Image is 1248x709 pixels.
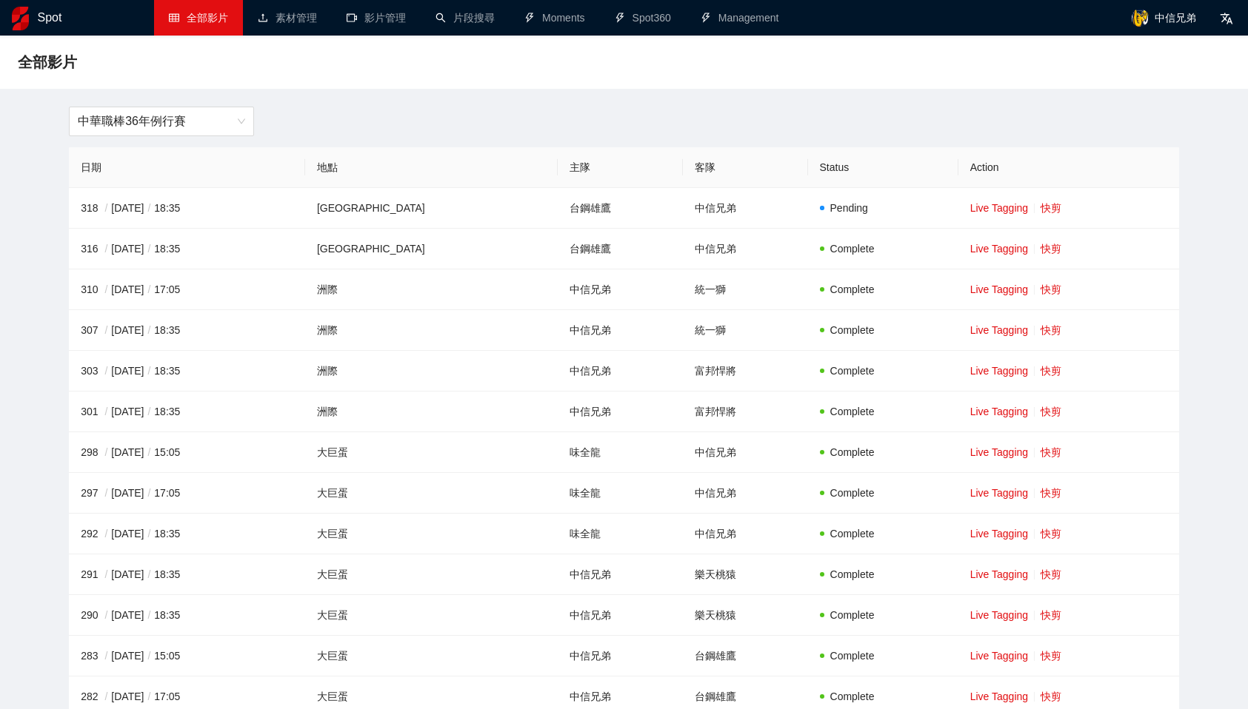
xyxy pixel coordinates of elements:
a: thunderboltMoments [524,12,585,24]
td: 316 [DATE] 18:35 [69,229,305,269]
td: 中信兄弟 [558,351,683,392]
span: / [144,365,154,377]
th: Status [808,147,958,188]
span: / [144,650,154,662]
span: Complete [830,283,875,295]
td: 中信兄弟 [683,188,808,229]
a: thunderboltManagement [701,12,779,24]
span: / [101,283,111,295]
td: 洲際 [305,310,558,351]
td: 303 [DATE] 18:35 [69,351,305,392]
span: / [144,487,154,499]
span: / [101,365,111,377]
a: Live Tagging [970,243,1028,255]
span: Complete [830,406,875,417]
td: 大巨蛋 [305,554,558,595]
span: / [101,568,111,580]
td: 味全龍 [558,432,683,473]
td: 台鋼雄鷹 [683,636,808,676]
td: 洲際 [305,392,558,432]
span: / [144,609,154,621]
a: 快剪 [1041,487,1061,499]
span: / [101,650,111,662]
td: [GEOGRAPHIC_DATA] [305,188,558,229]
span: table [169,13,179,23]
th: Action [958,147,1179,188]
a: thunderboltSpot360 [615,12,671,24]
span: / [144,528,154,540]
a: Live Tagging [970,283,1028,295]
a: video-camera影片管理 [347,12,406,24]
a: Live Tagging [970,487,1028,499]
span: Complete [830,528,875,540]
a: Live Tagging [970,609,1028,621]
a: Live Tagging [970,324,1028,336]
span: / [101,202,111,214]
a: Live Tagging [970,202,1028,214]
th: 日期 [69,147,305,188]
a: 快剪 [1041,528,1061,540]
span: Pending [830,202,868,214]
td: [GEOGRAPHIC_DATA] [305,229,558,269]
a: Live Tagging [970,406,1028,417]
a: 快剪 [1041,650,1061,662]
a: Live Tagging [970,568,1028,580]
th: 地點 [305,147,558,188]
td: 291 [DATE] 18:35 [69,554,305,595]
span: 全部影片 [187,12,228,24]
td: 洲際 [305,351,558,392]
td: 中信兄弟 [558,310,683,351]
td: 中信兄弟 [558,554,683,595]
td: 中信兄弟 [558,392,683,432]
a: 快剪 [1041,324,1061,336]
span: Complete [830,690,875,702]
td: 297 [DATE] 17:05 [69,473,305,514]
span: / [101,243,111,255]
a: 快剪 [1041,202,1061,214]
td: 大巨蛋 [305,636,558,676]
td: 台鋼雄鷹 [558,229,683,269]
td: 中信兄弟 [558,595,683,636]
td: 中信兄弟 [683,432,808,473]
td: 味全龍 [558,473,683,514]
td: 樂天桃猿 [683,554,808,595]
span: / [101,406,111,417]
td: 大巨蛋 [305,595,558,636]
span: / [144,690,154,702]
a: Live Tagging [970,365,1028,377]
img: logo [12,7,29,30]
span: 全部影片 [18,50,77,74]
td: 中信兄弟 [558,269,683,310]
th: 客隊 [683,147,808,188]
td: 307 [DATE] 18:35 [69,310,305,351]
span: Complete [830,609,875,621]
a: Live Tagging [970,690,1028,702]
span: Complete [830,243,875,255]
a: 快剪 [1041,568,1061,580]
span: / [101,487,111,499]
a: 快剪 [1041,406,1061,417]
a: Live Tagging [970,650,1028,662]
a: 快剪 [1041,690,1061,702]
span: / [144,568,154,580]
td: 台鋼雄鷹 [558,188,683,229]
span: / [101,528,111,540]
span: / [144,243,154,255]
td: 中信兄弟 [683,514,808,554]
a: Live Tagging [970,446,1028,458]
a: 快剪 [1041,609,1061,621]
td: 中信兄弟 [683,473,808,514]
td: 富邦悍將 [683,392,808,432]
img: avatar [1131,9,1149,27]
span: Complete [830,446,875,458]
span: Complete [830,324,875,336]
td: 中信兄弟 [558,636,683,676]
td: 大巨蛋 [305,432,558,473]
td: 290 [DATE] 18:35 [69,595,305,636]
span: / [144,324,154,336]
td: 大巨蛋 [305,473,558,514]
a: search片段搜尋 [436,12,495,24]
a: 快剪 [1041,283,1061,295]
a: 快剪 [1041,365,1061,377]
a: upload素材管理 [258,12,317,24]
